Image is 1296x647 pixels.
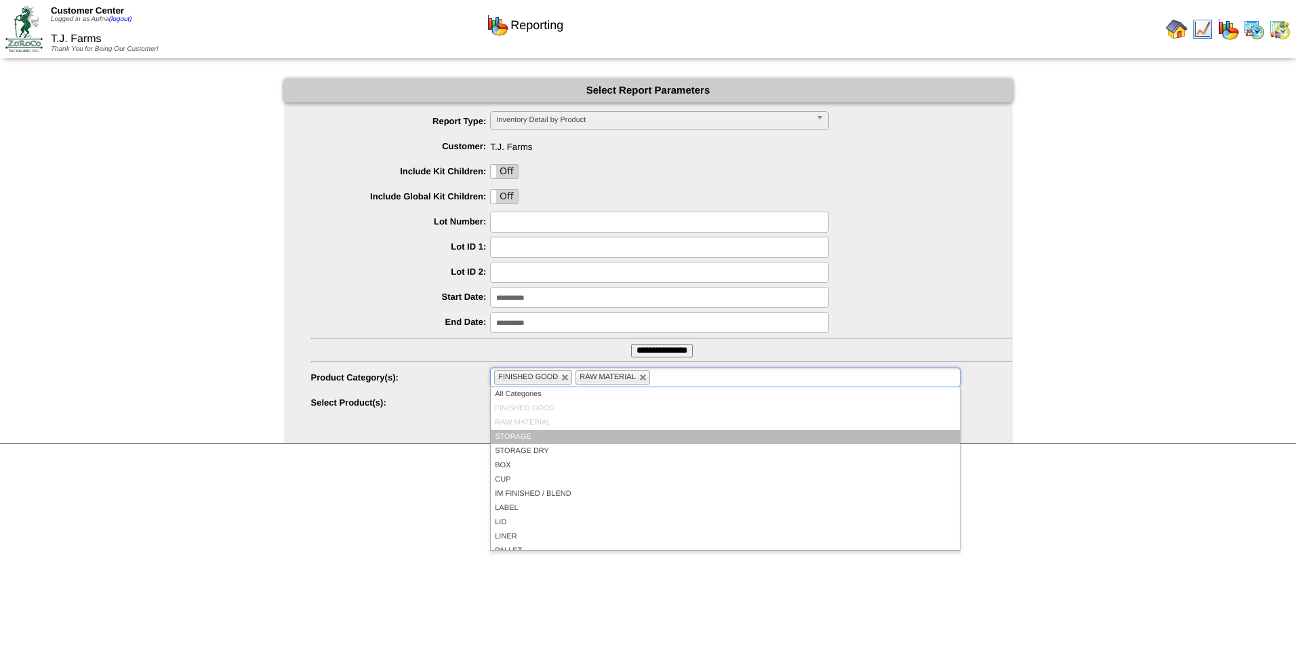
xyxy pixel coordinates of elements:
[490,164,519,179] div: OnOff
[51,45,159,53] span: Thank You for Being Our Customer!
[311,136,1013,152] span: T.J. Farms
[1269,18,1291,40] img: calendarinout.gif
[311,191,491,201] label: Include Global Kit Children:
[311,216,491,227] label: Lot Number:
[311,317,491,327] label: End Date:
[491,165,518,178] label: Off
[491,544,959,558] li: PALLET
[51,16,132,23] span: Logged in as Apfna
[1243,18,1265,40] img: calendarprod.gif
[51,33,102,45] span: T.J. Farms
[311,166,491,176] label: Include Kit Children:
[491,501,959,515] li: LABEL
[580,373,636,381] span: RAW MATERIAL
[491,387,959,401] li: All Categories
[490,189,519,204] div: OnOff
[491,430,959,444] li: STORAGE
[51,5,124,16] span: Customer Center
[5,6,43,52] img: ZoRoCo_Logo(Green%26Foil)%20jpg.webp
[491,487,959,501] li: IM FINISHED / BLEND
[491,515,959,530] li: LID
[510,18,563,33] span: Reporting
[311,141,491,151] label: Customer:
[311,241,491,252] label: Lot ID 1:
[491,458,959,473] li: BOX
[311,267,491,277] label: Lot ID 2:
[311,372,491,383] label: Product Category(s):
[284,79,1013,102] div: Select Report Parameters
[498,373,558,381] span: FINISHED GOOD
[487,14,508,36] img: graph.gif
[109,16,132,23] a: (logout)
[311,397,491,408] label: Select Product(s):
[311,292,491,302] label: Start Date:
[1166,18,1188,40] img: home.gif
[311,393,1013,446] div: Please Wait
[491,444,959,458] li: STORAGE DRY
[1192,18,1213,40] img: line_graph.gif
[491,190,518,203] label: Off
[491,416,959,430] li: RAW MATERIAL
[311,116,491,126] label: Report Type:
[496,112,811,128] span: Inventory Detail by Product
[491,473,959,487] li: CUP
[1217,18,1239,40] img: graph.gif
[491,530,959,544] li: LINER
[491,401,959,416] li: FINISHED GOOD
